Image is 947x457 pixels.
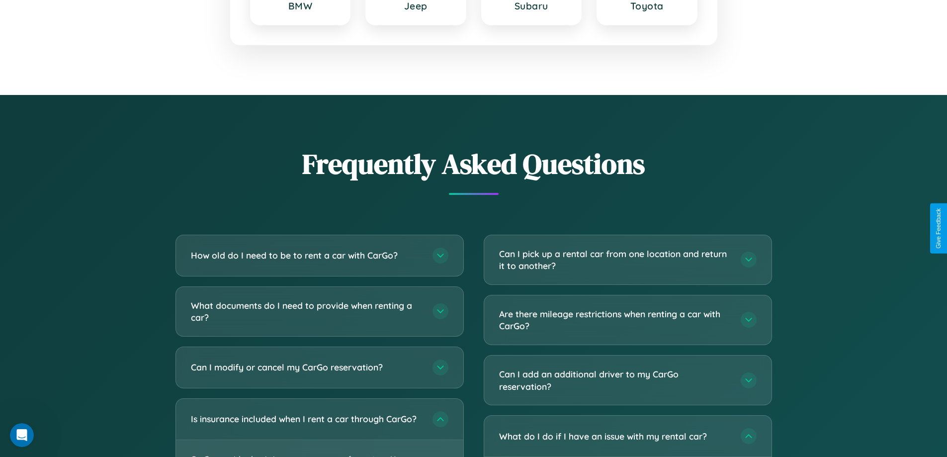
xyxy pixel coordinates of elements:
h3: Can I modify or cancel my CarGo reservation? [191,361,423,373]
h3: What do I do if I have an issue with my rental car? [499,430,731,443]
iframe: Intercom live chat [10,423,34,447]
h3: Is insurance included when I rent a car through CarGo? [191,413,423,425]
h3: Are there mileage restrictions when renting a car with CarGo? [499,308,731,332]
h3: What documents do I need to provide when renting a car? [191,299,423,324]
h3: How old do I need to be to rent a car with CarGo? [191,249,423,262]
div: Give Feedback [935,208,942,249]
h3: Can I pick up a rental car from one location and return it to another? [499,248,731,272]
h3: Can I add an additional driver to my CarGo reservation? [499,368,731,392]
h2: Frequently Asked Questions [175,145,772,183]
